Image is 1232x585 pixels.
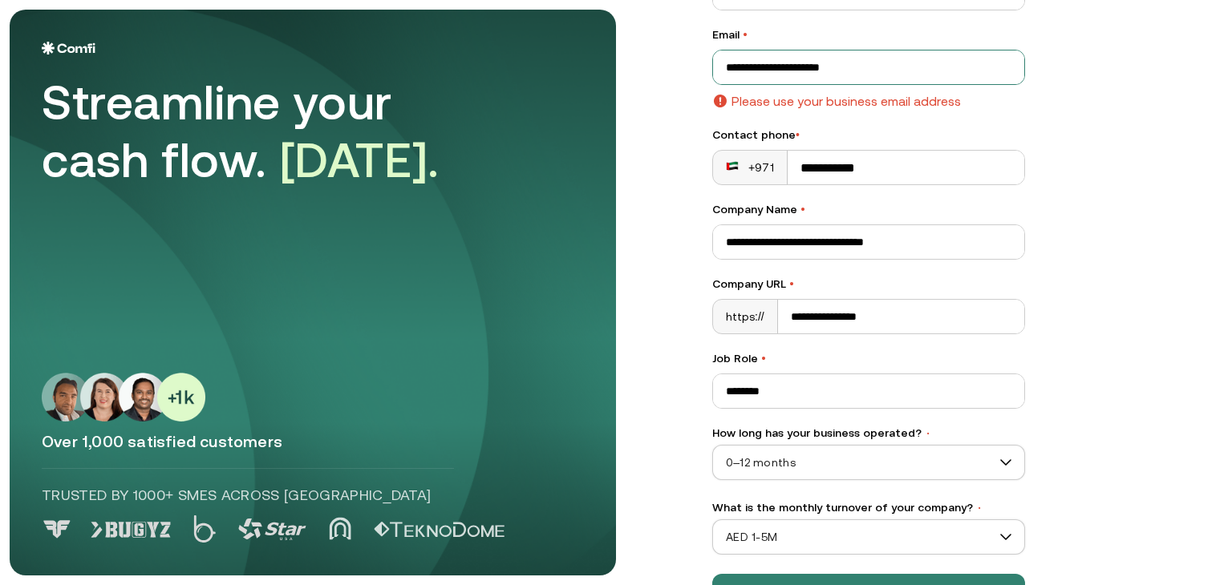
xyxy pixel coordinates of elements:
label: Company Name [712,201,1025,218]
span: • [761,352,766,365]
span: • [976,502,983,514]
span: 0–12 months [713,450,1024,474]
img: Logo 0 [42,520,72,539]
label: What is the monthly turnover of your company? [712,499,1025,516]
div: Contact phone [712,127,1025,143]
div: https:// [713,300,778,333]
label: Email [712,26,1025,43]
img: Logo [42,42,95,54]
label: Company URL [712,276,1025,292]
label: How long has your business operated? [712,425,1025,442]
p: Over 1,000 satisfied customers [42,431,584,452]
span: • [796,128,800,141]
span: • [743,28,748,41]
span: • [800,203,805,216]
img: Logo 5 [374,522,505,538]
img: Logo 3 [238,518,306,540]
img: Logo 1 [91,522,171,538]
span: • [925,428,931,439]
label: Job Role [712,350,1025,367]
span: AED 1-5M [713,525,1024,549]
p: Please use your business email address [731,91,961,111]
span: • [789,277,794,290]
p: Trusted by 1000+ SMEs across [GEOGRAPHIC_DATA] [42,485,454,506]
div: +971 [726,159,774,175]
img: Logo 2 [193,515,216,543]
div: Streamline your cash flow. [42,74,491,189]
img: Logo 4 [329,517,351,540]
span: [DATE]. [280,132,440,188]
